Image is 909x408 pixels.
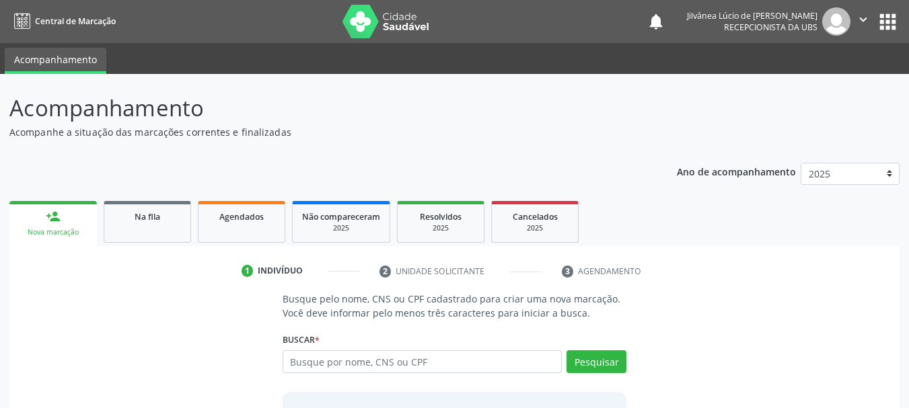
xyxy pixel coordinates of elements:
[567,350,626,373] button: Pesquisar
[677,163,796,179] p: Ano de acompanhamento
[135,211,160,222] span: Na fila
[302,211,380,222] span: Não compareceram
[9,125,632,139] p: Acompanhe a situação das marcações correntes e finalizadas
[9,91,632,125] p: Acompanhamento
[283,292,627,320] p: Busque pelo nome, CNS ou CPF cadastrado para criar uma nova marcação. Você deve informar pelo men...
[19,227,87,237] div: Nova marcação
[687,10,817,22] div: Jilvânea Lúcio de [PERSON_NAME]
[501,223,569,233] div: 2025
[724,22,817,33] span: Recepcionista da UBS
[822,7,850,36] img: img
[302,223,380,233] div: 2025
[850,7,876,36] button: 
[219,211,264,222] span: Agendados
[283,329,320,350] label: Buscar
[647,12,665,31] button: notifications
[420,211,462,222] span: Resolvidos
[876,10,900,34] button: apps
[407,223,474,233] div: 2025
[9,10,116,32] a: Central de Marcação
[283,350,562,373] input: Busque por nome, CNS ou CPF
[35,15,116,27] span: Central de Marcação
[856,12,871,27] i: 
[46,209,61,224] div: person_add
[242,265,254,277] div: 1
[258,265,303,277] div: Indivíduo
[5,48,106,74] a: Acompanhamento
[513,211,558,222] span: Cancelados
